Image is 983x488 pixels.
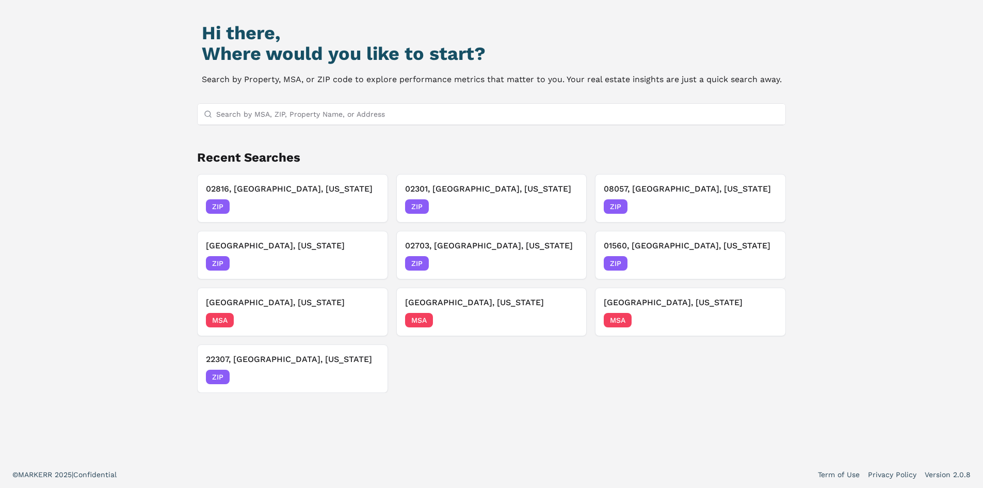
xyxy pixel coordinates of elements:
[356,258,379,269] span: [DATE]
[818,469,860,480] a: Term of Use
[595,288,786,336] button: Remove Rockland, Massachusetts[GEOGRAPHIC_DATA], [US_STATE]MSA[DATE]
[604,313,632,327] span: MSA
[595,174,786,223] button: Remove 08057, Moorestown, New Jersey08057, [GEOGRAPHIC_DATA], [US_STATE]ZIP[DATE]
[197,288,388,336] button: Remove Biddeford, Maine[GEOGRAPHIC_DATA], [US_STATE]MSA[DATE]
[405,296,578,309] h3: [GEOGRAPHIC_DATA], [US_STATE]
[206,296,379,309] h3: [GEOGRAPHIC_DATA], [US_STATE]
[197,344,388,393] button: Remove 22307, Alexandria, Virginia22307, [GEOGRAPHIC_DATA], [US_STATE]ZIP[DATE]
[555,315,578,325] span: [DATE]
[202,23,782,43] h1: Hi there,
[206,256,230,271] span: ZIP
[396,288,587,336] button: Remove Abington, Massachusetts[GEOGRAPHIC_DATA], [US_STATE]MSA[DATE]
[12,470,18,479] span: ©
[206,199,230,214] span: ZIP
[202,72,782,87] p: Search by Property, MSA, or ZIP code to explore performance metrics that matter to you. Your real...
[604,256,627,271] span: ZIP
[216,104,780,124] input: Search by MSA, ZIP, Property Name, or Address
[206,240,379,252] h3: [GEOGRAPHIC_DATA], [US_STATE]
[197,231,388,279] button: Remove 02852, North Kingstown, Rhode Island[GEOGRAPHIC_DATA], [US_STATE]ZIP[DATE]
[595,231,786,279] button: Remove 01560, South Grafton, Massachusetts01560, [GEOGRAPHIC_DATA], [US_STATE]ZIP[DATE]
[604,183,777,195] h3: 08057, [GEOGRAPHIC_DATA], [US_STATE]
[925,469,971,480] a: Version 2.0.8
[604,296,777,309] h3: [GEOGRAPHIC_DATA], [US_STATE]
[206,370,230,384] span: ZIP
[604,199,627,214] span: ZIP
[202,43,782,64] h2: Where would you like to start?
[197,174,388,223] button: Remove 02816, Coventry, Rhode Island02816, [GEOGRAPHIC_DATA], [US_STATE]ZIP[DATE]
[73,470,117,479] span: Confidential
[356,315,379,325] span: [DATE]
[396,174,587,223] button: Remove 02301, Brockton, Massachusetts02301, [GEOGRAPHIC_DATA], [US_STATE]ZIP[DATE]
[405,313,433,327] span: MSA
[356,372,379,382] span: [DATE]
[754,315,777,325] span: [DATE]
[754,201,777,212] span: [DATE]
[356,201,379,212] span: [DATE]
[18,470,55,479] span: MARKERR
[405,256,429,271] span: ZIP
[405,183,578,195] h3: 02301, [GEOGRAPHIC_DATA], [US_STATE]
[405,199,429,214] span: ZIP
[555,201,578,212] span: [DATE]
[604,240,777,252] h3: 01560, [GEOGRAPHIC_DATA], [US_STATE]
[555,258,578,269] span: [DATE]
[868,469,916,480] a: Privacy Policy
[197,149,786,166] h2: Recent Searches
[55,470,73,479] span: 2025 |
[206,183,379,195] h3: 02816, [GEOGRAPHIC_DATA], [US_STATE]
[754,258,777,269] span: [DATE]
[206,313,234,327] span: MSA
[396,231,587,279] button: Remove 02703, Attleboro, Massachusetts02703, [GEOGRAPHIC_DATA], [US_STATE]ZIP[DATE]
[206,353,379,366] h3: 22307, [GEOGRAPHIC_DATA], [US_STATE]
[405,240,578,252] h3: 02703, [GEOGRAPHIC_DATA], [US_STATE]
